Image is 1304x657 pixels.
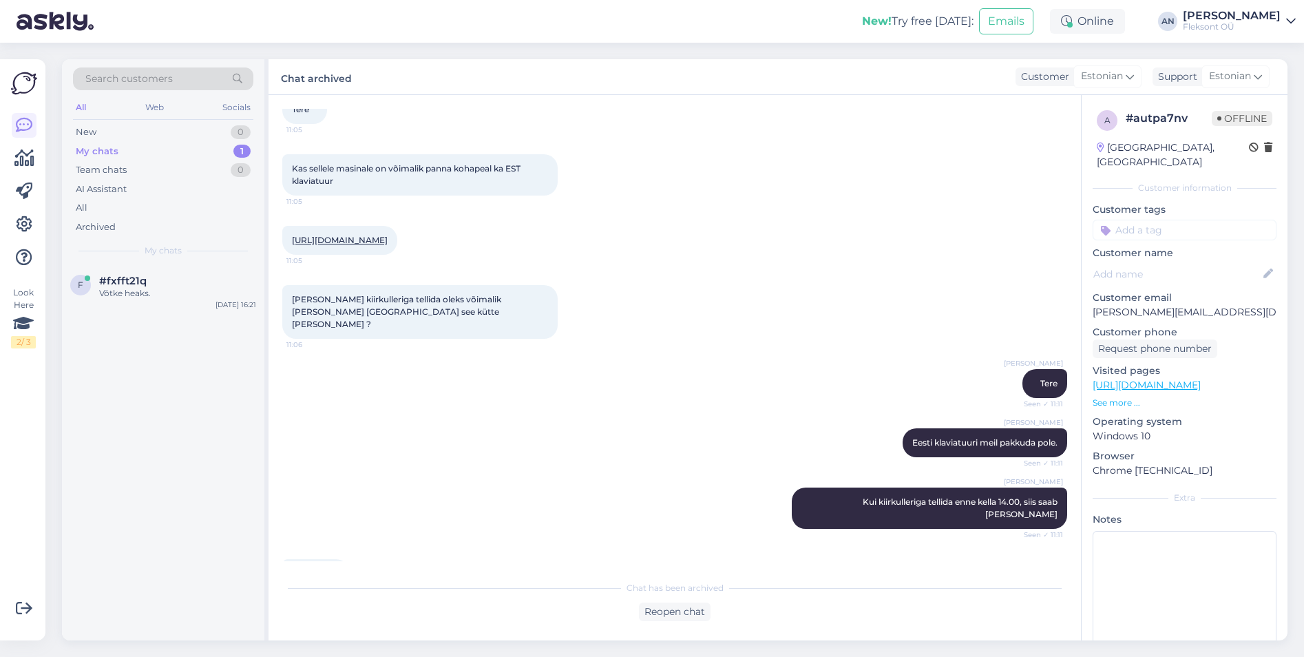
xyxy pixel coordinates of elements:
div: Võtke heaks. [99,287,256,300]
div: Try free [DATE]: [862,13,974,30]
span: Kui kiirkulleriga tellida enne kella 14.00, siis saab [PERSON_NAME] [863,497,1060,519]
span: Eesti klaviatuuri meil pakkuda pole. [912,437,1058,448]
p: Customer phone [1093,325,1276,340]
div: Extra [1093,492,1276,504]
input: Add name [1093,267,1261,282]
span: Chat has been archived [627,582,724,594]
div: 0 [231,125,251,139]
div: Customer [1016,70,1069,84]
p: Notes [1093,512,1276,527]
p: [PERSON_NAME][EMAIL_ADDRESS][DOMAIN_NAME] [1093,305,1276,320]
span: Estonian [1081,69,1123,84]
span: Tere [1040,378,1058,388]
button: Emails [979,8,1033,34]
span: [PERSON_NAME] [1004,477,1063,487]
span: My chats [145,244,182,257]
div: New [76,125,96,139]
span: 11:05 [286,125,338,135]
div: 1 [233,145,251,158]
label: Chat archived [281,67,352,86]
div: 0 [231,163,251,177]
div: Online [1050,9,1125,34]
b: New! [862,14,892,28]
div: 2 / 3 [11,336,36,348]
p: Chrome [TECHNICAL_ID] [1093,463,1276,478]
span: [PERSON_NAME] [1004,358,1063,368]
span: Kas sellele masinale on võimalik panna kohapeal ka EST klaviatuur [292,163,523,186]
div: Socials [220,98,253,116]
span: Search customers [85,72,173,86]
a: [PERSON_NAME]Fleksont OÜ [1183,10,1296,32]
span: a [1104,115,1111,125]
span: Tere [292,104,309,114]
p: Windows 10 [1093,429,1276,444]
span: #fxfft21q [99,275,147,287]
span: [PERSON_NAME] kiirkulleriga tellida oleks võimalik [PERSON_NAME] [GEOGRAPHIC_DATA] see kütte [PER... [292,294,503,329]
span: Estonian [1209,69,1251,84]
div: Customer information [1093,182,1276,194]
div: # autpa7nv [1126,110,1212,127]
div: Archived [76,220,116,234]
span: Seen ✓ 11:11 [1011,458,1063,468]
p: Customer name [1093,246,1276,260]
div: Reopen chat [639,603,711,621]
p: Operating system [1093,415,1276,429]
div: All [73,98,89,116]
div: All [76,201,87,215]
span: Seen ✓ 11:11 [1011,530,1063,540]
div: Look Here [11,286,36,348]
span: Offline [1212,111,1272,126]
span: 11:06 [286,340,338,350]
div: [DATE] 16:21 [215,300,256,310]
div: Team chats [76,163,127,177]
div: Support [1153,70,1197,84]
p: Customer email [1093,291,1276,305]
img: Askly Logo [11,70,37,96]
p: Browser [1093,449,1276,463]
p: Customer tags [1093,202,1276,217]
p: Visited pages [1093,364,1276,378]
span: 11:05 [286,255,338,266]
div: AN [1158,12,1177,31]
div: [PERSON_NAME] [1183,10,1281,21]
span: 11:05 [286,196,338,207]
div: Fleksont OÜ [1183,21,1281,32]
div: My chats [76,145,118,158]
a: [URL][DOMAIN_NAME] [1093,379,1201,391]
div: Web [143,98,167,116]
div: Request phone number [1093,340,1217,358]
span: Seen ✓ 11:11 [1011,399,1063,409]
p: See more ... [1093,397,1276,409]
a: [URL][DOMAIN_NAME] [292,235,388,245]
span: [PERSON_NAME] [1004,417,1063,428]
input: Add a tag [1093,220,1276,240]
span: f [78,280,83,290]
div: AI Assistant [76,182,127,196]
div: [GEOGRAPHIC_DATA], [GEOGRAPHIC_DATA] [1097,140,1249,169]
